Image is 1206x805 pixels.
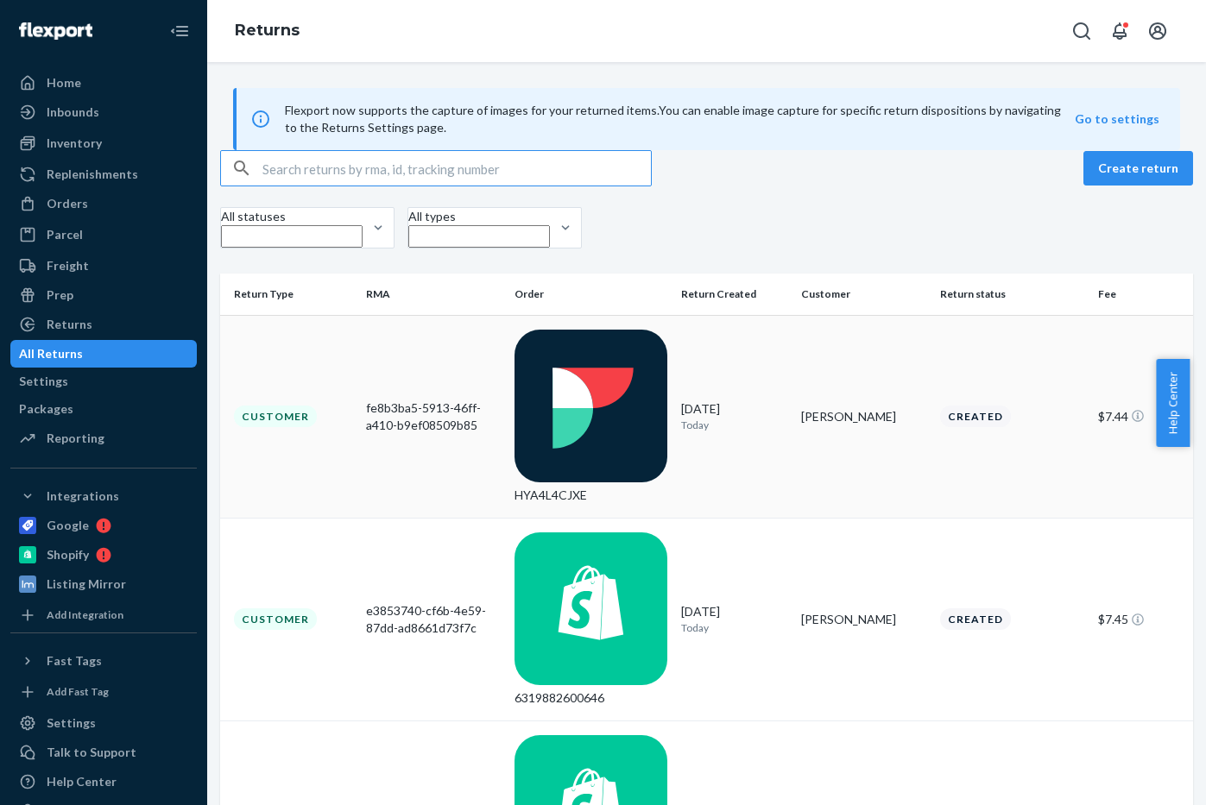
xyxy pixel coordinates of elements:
div: Settings [19,373,68,390]
th: Customer [794,274,933,315]
div: Google [47,517,89,534]
th: Fee [1091,274,1193,315]
a: Inbounds [10,98,197,126]
a: Freight [10,252,197,280]
th: Order [508,274,674,315]
div: Customer [234,608,317,630]
a: Settings [10,709,197,737]
a: Packages [10,395,197,423]
button: Integrations [10,482,197,510]
a: Returns [10,311,197,338]
div: [DATE] [681,603,788,635]
button: Help Center [1156,359,1190,447]
div: e3853740-cf6b-4e59-87dd-ad8661d73f7c [366,602,501,637]
div: Replenishments [47,166,138,183]
div: Created [940,608,1011,630]
div: [PERSON_NAME] [801,408,926,425]
a: Listing Mirror [10,570,197,598]
input: All statuses [221,225,363,248]
div: Integrations [47,487,119,505]
div: Reporting [47,430,104,447]
p: Today [681,620,788,635]
td: $7.44 [1091,315,1193,518]
div: [DATE] [681,400,788,432]
div: All Returns [19,345,83,362]
div: Inbounds [47,104,99,121]
a: Google [10,512,197,539]
a: Returns [235,21,300,40]
div: Created [940,406,1011,427]
a: Help Center [10,768,197,796]
a: Shopify [10,541,197,569]
th: RMA [359,274,508,315]
a: Replenishments [10,160,197,188]
div: Listing Mirror [47,575,126,593]
div: Parcel [47,226,83,243]
div: Settings [47,714,96,732]
a: All Returns [10,340,197,368]
th: Return Type [220,274,359,315]
p: Today [681,418,788,432]
th: Return Created [674,274,795,315]
div: Help Center [47,773,117,790]
a: Add Integration [10,605,197,626]
div: All statuses [221,208,363,225]
button: Fast Tags [10,647,197,675]
div: Add Integration [47,607,123,622]
a: Settings [10,368,197,395]
a: Parcel [10,221,197,248]
div: Inventory [47,135,102,152]
span: Flexport now supports the capture of images for your returned items. [285,103,659,117]
input: Search returns by rma, id, tracking number [262,151,651,186]
div: [PERSON_NAME] [801,611,926,628]
button: Open Search Box [1064,14,1099,48]
div: Returns [47,316,92,333]
span: You can enable image capture for specific return dispositions by navigating to the Returns Settin... [285,103,1061,135]
a: Talk to Support [10,739,197,766]
button: Close Navigation [162,14,197,48]
img: Flexport logo [19,22,92,40]
div: Prep [47,286,73,304]
div: Packages [19,400,73,418]
button: Create return [1083,151,1193,186]
a: Add Fast Tag [10,682,197,702]
div: Shopify [47,546,89,563]
button: Open account menu [1140,14,1175,48]
div: 6319882600646 [515,689,667,707]
div: Freight [47,257,89,274]
div: Talk to Support [47,744,136,761]
div: Home [47,74,81,91]
td: $7.45 [1091,518,1193,720]
div: All types [408,208,550,225]
input: All types [408,225,550,248]
div: fe8b3ba5-5913-46ff-a410-b9ef08509b85 [366,399,501,434]
a: Home [10,69,197,97]
div: Customer [234,406,317,427]
a: Orders [10,190,197,217]
div: Fast Tags [47,652,102,670]
div: HYA4L4CJXE [515,487,667,504]
a: Prep [10,281,197,309]
div: Orders [47,195,88,212]
th: Return status [933,274,1090,315]
ol: breadcrumbs [221,6,313,56]
a: Inventory [10,129,197,157]
button: Open notifications [1102,14,1137,48]
a: Reporting [10,425,197,452]
button: Go to settings [1075,110,1159,128]
div: Add Fast Tag [47,684,109,699]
